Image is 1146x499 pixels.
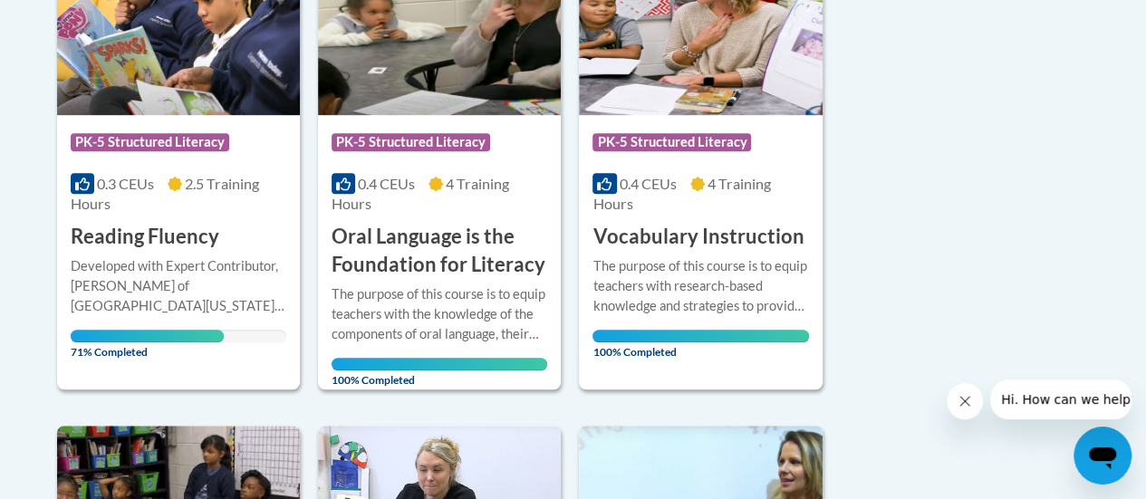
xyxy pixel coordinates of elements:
[332,284,547,344] div: The purpose of this course is to equip teachers with the knowledge of the components of oral lang...
[592,256,808,316] div: The purpose of this course is to equip teachers with research-based knowledge and strategies to p...
[71,256,286,316] div: Developed with Expert Contributor, [PERSON_NAME] of [GEOGRAPHIC_DATA][US_STATE], [GEOGRAPHIC_DATA...
[620,175,677,192] span: 0.4 CEUs
[1074,427,1132,485] iframe: Button to launch messaging window
[71,133,229,151] span: PK-5 Structured Literacy
[358,175,415,192] span: 0.4 CEUs
[947,383,983,419] iframe: Close message
[332,223,547,279] h3: Oral Language is the Foundation for Literacy
[71,223,219,251] h3: Reading Fluency
[11,13,147,27] span: Hi. How can we help?
[332,358,547,387] span: 100% Completed
[71,330,224,342] div: Your progress
[71,330,224,359] span: 71% Completed
[990,379,1132,419] iframe: Message from company
[592,223,804,251] h3: Vocabulary Instruction
[592,330,808,359] span: 100% Completed
[332,133,490,151] span: PK-5 Structured Literacy
[592,330,808,342] div: Your progress
[97,175,154,192] span: 0.3 CEUs
[592,133,751,151] span: PK-5 Structured Literacy
[332,358,547,370] div: Your progress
